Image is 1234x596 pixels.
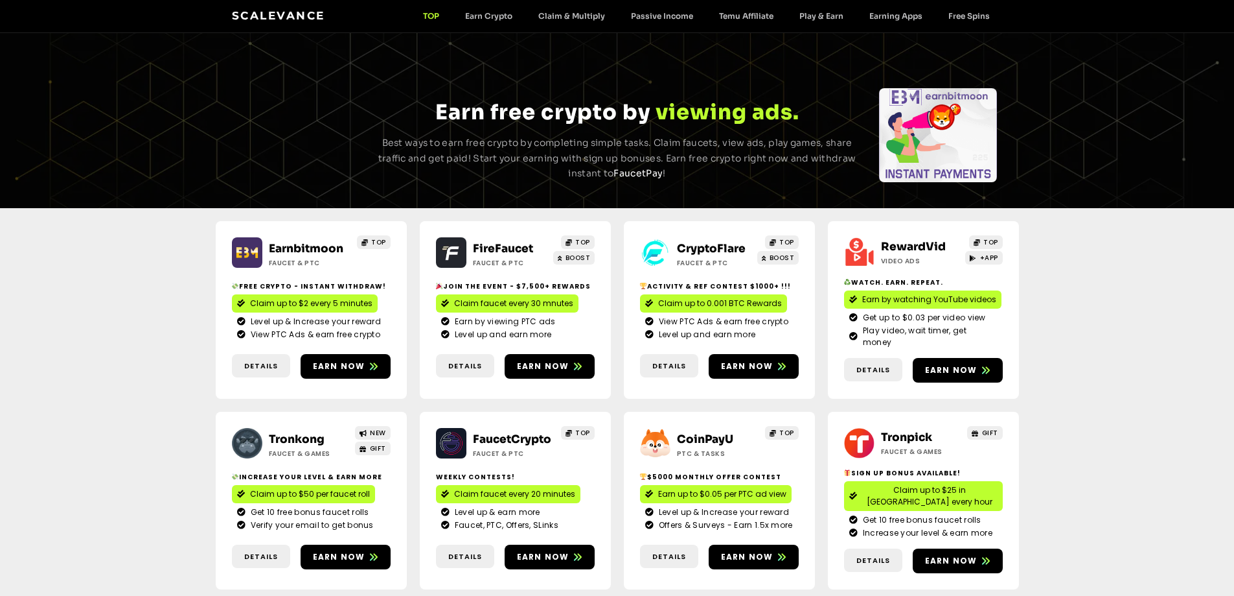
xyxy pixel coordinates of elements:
[247,519,374,531] span: Verify your email to get bonus
[757,251,799,265] a: BOOST
[410,11,452,21] a: TOP
[879,88,997,182] div: Slides
[436,294,578,313] a: Claim faucet every 30 mnutes
[436,281,595,291] h2: Join the event - $7,500+ Rewards
[618,11,706,21] a: Passive Income
[709,354,799,379] a: Earn now
[677,258,758,268] h2: Faucet & PTC
[553,251,595,265] a: BOOST
[561,235,595,249] a: TOP
[881,447,962,457] h2: Faucet & Games
[376,136,858,182] p: Best ways to earn free crypto by completing simple tasks. Claim faucets, view ads, play games, sh...
[677,433,733,446] a: CoinPayU
[525,11,618,21] a: Claim & Multiply
[640,473,646,480] img: 🏆
[232,472,391,482] h2: Increase your level & earn more
[250,298,372,309] span: Claim up to $2 every 5 minutes
[244,361,278,372] span: Details
[881,240,946,254] a: RewardVid
[247,329,380,340] span: View PTC Ads & earn free crypto
[640,485,792,503] a: Earn up to $0.05 per PTC ad view
[232,9,325,22] a: Scalevance
[860,527,992,539] span: Increase your level & earn more
[860,325,998,348] span: Play video, wait timer, get money
[860,312,986,324] span: Get up to $0.03 per video view
[844,549,902,573] a: Details
[575,428,590,438] span: TOP
[721,361,773,372] span: Earn now
[435,99,650,125] span: Earn free crypto by
[860,514,981,526] span: Get 10 free bonus faucet rolls
[247,316,381,328] span: Level up & Increase your reward
[410,11,1003,21] nav: Menu
[232,545,290,569] a: Details
[770,253,795,263] span: BOOST
[451,329,552,340] span: Level up and earn more
[652,551,686,562] span: Details
[371,237,386,247] span: TOP
[313,361,365,372] span: Earn now
[856,555,890,566] span: Details
[925,555,977,567] span: Earn now
[561,426,595,440] a: TOP
[473,449,554,459] h2: Faucet & PTC
[881,256,962,266] h2: Video ads
[983,237,998,247] span: TOP
[370,428,386,438] span: NEW
[232,485,375,503] a: Claim up to $50 per faucet roll
[965,251,1003,265] a: +APP
[656,329,756,340] span: Level up and earn more
[301,354,391,379] a: Earn now
[652,361,686,372] span: Details
[451,519,558,531] span: Faucet, PTC, Offers, SLinks
[706,11,786,21] a: Temu Affiliate
[658,298,782,309] span: Claim up to 0.001 BTC Rewards
[575,237,590,247] span: TOP
[982,428,998,438] span: GIFT
[856,364,890,375] span: Details
[721,551,773,563] span: Earn now
[448,551,482,562] span: Details
[640,294,787,313] a: Claim up to 0.001 BTC Rewards
[969,235,1003,249] a: TOP
[640,472,799,482] h2: $5000 Monthly Offer contest
[844,278,1003,287] h2: Watch. Earn. Repeat.
[473,258,554,268] h2: Faucet & PTC
[913,358,1003,383] a: Earn now
[640,281,799,291] h2: Activity & ref contest $1000+ !!!
[765,235,799,249] a: TOP
[967,426,1003,440] a: GIFT
[269,449,350,459] h2: Faucet & Games
[765,426,799,440] a: TOP
[232,281,391,291] h2: Free crypto - Instant withdraw!
[844,468,1003,478] h2: Sign Up Bonus Available!
[454,298,573,309] span: Claim faucet every 30 mnutes
[913,549,1003,573] a: Earn now
[232,473,238,480] img: 💸
[313,551,365,563] span: Earn now
[856,11,935,21] a: Earning Apps
[640,283,646,289] img: 🏆
[451,507,540,518] span: Level up & earn more
[844,279,851,285] img: ♻️
[677,242,746,256] a: CryptoFlare
[844,358,902,382] a: Details
[355,442,391,455] a: GIFT
[935,11,1003,21] a: Free Spins
[862,294,996,305] span: Earn by watching YouTube videos
[436,545,494,569] a: Details
[473,433,551,446] a: FaucetCrypto
[656,316,788,328] span: View PTC Ads & earn free crypto
[786,11,856,21] a: Play & Earn
[779,237,794,247] span: TOP
[566,253,591,263] span: BOOST
[844,470,851,476] img: 🎁
[881,431,932,444] a: Tronpick
[709,545,799,569] a: Earn now
[269,433,325,446] a: Tronkong
[980,253,998,263] span: +APP
[247,507,369,518] span: Get 10 free bonus faucet rolls
[640,354,698,378] a: Details
[436,354,494,378] a: Details
[244,551,278,562] span: Details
